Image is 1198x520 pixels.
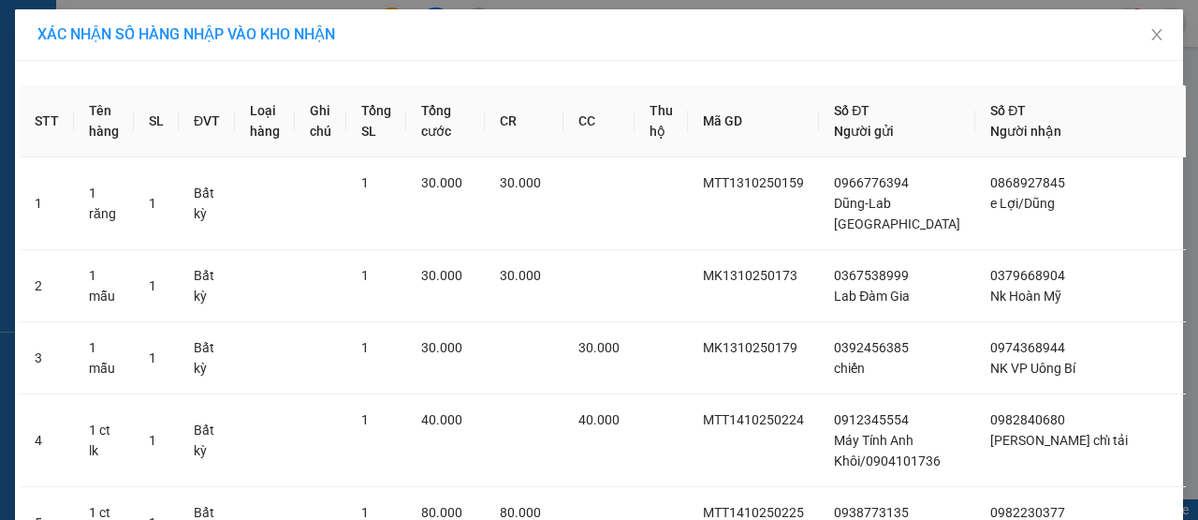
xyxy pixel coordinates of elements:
span: 1 [149,196,156,211]
span: chiến [834,361,865,376]
td: 2 [20,250,74,322]
span: 1 [361,268,369,283]
span: MK1310250179 [703,340,797,355]
span: Nk Hoàn Mỹ [990,289,1061,304]
span: Người gửi [834,124,894,139]
span: 80.000 [421,505,462,520]
span: 30.000 [578,340,620,355]
span: MTT1310250159 [703,175,804,190]
span: 1 [361,175,369,190]
span: NK VP Uông Bí [990,361,1075,376]
span: [PERSON_NAME] chỉ tải [990,433,1128,448]
span: 80.000 [500,505,541,520]
span: Máy Tính Anh Khôi/0904101736 [834,433,941,468]
span: 30.000 [500,268,541,283]
span: 30.000 [421,175,462,190]
span: 1 [361,412,369,427]
span: 30.000 [421,340,462,355]
th: Ghi chú [295,85,346,157]
span: 0379668904 [990,268,1065,283]
span: 0367538999 [834,268,909,283]
td: 1 ct lk [74,394,134,487]
td: 1 mẫu [74,250,134,322]
span: 30.000 [500,175,541,190]
td: Bất kỳ [179,394,235,487]
th: CR [485,85,563,157]
th: SL [134,85,179,157]
span: 0974368944 [990,340,1065,355]
span: 1 [361,505,369,520]
span: Số ĐT [990,103,1026,118]
td: 1 răng [74,157,134,250]
th: Mã GD [688,85,819,157]
th: Tên hàng [74,85,134,157]
span: Dũng-Lab [GEOGRAPHIC_DATA] [834,196,960,231]
span: 1 [149,278,156,293]
span: Số ĐT [834,103,869,118]
td: 4 [20,394,74,487]
span: 30.000 [421,268,462,283]
td: 3 [20,322,74,394]
span: Người nhận [990,124,1061,139]
span: 40.000 [421,412,462,427]
span: e Lợi/Dũng [990,196,1055,211]
span: 0912345554 [834,412,909,427]
span: MK1310250173 [703,268,797,283]
span: 0938773135 [834,505,909,520]
span: close [1149,27,1164,42]
th: ĐVT [179,85,235,157]
th: Tổng cước [406,85,485,157]
th: Loại hàng [235,85,295,157]
td: Bất kỳ [179,250,235,322]
span: MTT1410250225 [703,505,804,520]
th: STT [20,85,74,157]
th: Thu hộ [635,85,688,157]
button: Close [1131,9,1183,62]
span: 0868927845 [990,175,1065,190]
td: Bất kỳ [179,157,235,250]
td: Bất kỳ [179,322,235,394]
span: XÁC NHẬN SỐ HÀNG NHẬP VÀO KHO NHẬN [37,25,335,43]
span: 0966776394 [834,175,909,190]
span: MTT1410250224 [703,412,804,427]
span: 1 [149,350,156,365]
span: 0392456385 [834,340,909,355]
span: 0982230377 [990,505,1065,520]
td: 1 [20,157,74,250]
span: 40.000 [578,412,620,427]
th: CC [563,85,635,157]
span: 1 [149,433,156,448]
th: Tổng SL [346,85,406,157]
span: Lab Đàm Gia [834,289,910,304]
span: 1 [361,340,369,355]
span: 0982840680 [990,412,1065,427]
td: 1 mẫu [74,322,134,394]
